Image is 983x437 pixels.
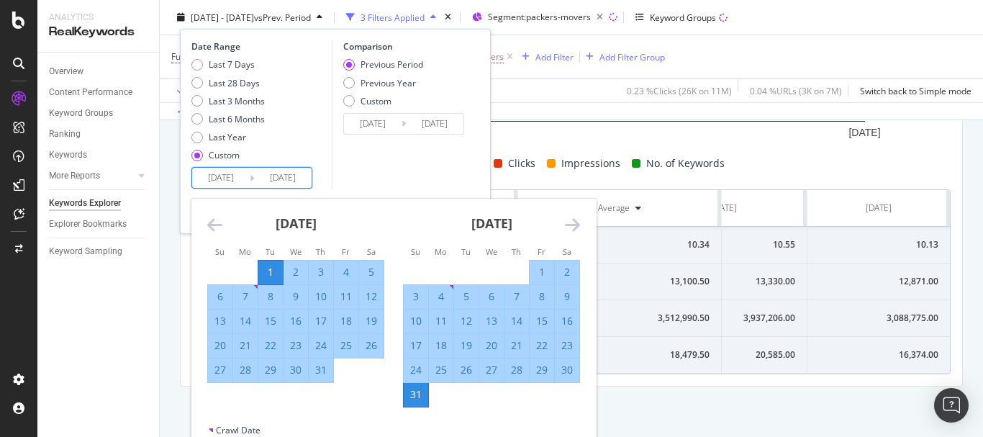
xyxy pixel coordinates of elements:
[49,24,148,40] div: RealKeywords
[530,338,554,353] div: 22
[49,148,87,163] div: Keywords
[563,246,571,257] small: Sa
[479,338,504,353] div: 20
[208,289,232,304] div: 6
[530,309,555,333] td: Selected. Friday, August 15, 2025
[580,48,665,66] button: Add Filter Group
[309,289,333,304] div: 10
[284,363,308,377] div: 30
[454,358,479,382] td: Selected. Tuesday, August 26, 2025
[516,48,574,66] button: Add Filter
[215,246,225,257] small: Su
[284,333,309,358] td: Selected. Wednesday, July 23, 2025
[171,79,213,102] button: Apply
[258,314,283,328] div: 15
[404,289,428,304] div: 3
[819,275,938,288] div: 12,871.00
[344,114,402,134] input: Start Date
[530,265,554,279] div: 1
[191,40,328,53] div: Date Range
[653,275,795,288] div: 13,330.00
[284,284,309,309] td: Selected. Wednesday, July 9, 2025
[504,289,529,304] div: 7
[461,246,471,257] small: Tu
[49,168,135,184] a: More Reports
[284,314,308,328] div: 16
[504,333,530,358] td: Selected. Thursday, August 21, 2025
[555,289,579,304] div: 9
[171,50,203,63] span: Full URL
[860,84,971,96] div: Switch back to Simple mode
[191,76,265,89] div: Last 28 Days
[208,284,233,309] td: Selected. Sunday, July 6, 2025
[471,215,512,232] strong: [DATE]
[404,363,428,377] div: 24
[309,314,333,328] div: 17
[565,216,580,234] div: Move forward to switch to the next month.
[209,113,265,125] div: Last 6 Months
[429,358,454,382] td: Selected. Monday, August 25, 2025
[359,260,384,284] td: Selected. Saturday, July 5, 2025
[209,76,260,89] div: Last 28 Days
[258,289,283,304] div: 8
[555,309,580,333] td: Selected. Saturday, August 16, 2025
[284,358,309,382] td: Selected. Wednesday, July 30, 2025
[598,202,630,215] div: Average
[343,94,423,107] div: Custom
[49,64,83,79] div: Overview
[530,260,555,284] td: Selected. Friday, August 1, 2025
[555,265,579,279] div: 2
[504,338,529,353] div: 21
[359,314,384,328] div: 19
[309,338,333,353] div: 24
[334,265,358,279] div: 4
[209,149,240,161] div: Custom
[504,363,529,377] div: 28
[479,309,504,333] td: Selected. Wednesday, August 13, 2025
[49,244,122,259] div: Keyword Sampling
[454,333,479,358] td: Selected. Tuesday, August 19, 2025
[49,106,113,121] div: Keyword Groups
[258,260,284,284] td: Selected as start date. Tuesday, July 1, 2025
[254,11,311,23] span: vs Prev. Period
[404,358,429,382] td: Selected. Sunday, August 24, 2025
[535,50,574,63] div: Add Filter
[555,314,579,328] div: 16
[209,131,246,143] div: Last Year
[284,338,308,353] div: 23
[359,309,384,333] td: Selected. Saturday, July 19, 2025
[479,289,504,304] div: 6
[479,333,504,358] td: Selected. Wednesday, August 20, 2025
[233,284,258,309] td: Selected. Monday, July 7, 2025
[429,363,453,377] div: 25
[488,11,591,23] span: Segment: packers-movers
[650,11,716,23] div: Keyword Groups
[334,333,359,358] td: Selected. Friday, July 25, 2025
[258,333,284,358] td: Selected. Tuesday, July 22, 2025
[334,309,359,333] td: Selected. Friday, July 18, 2025
[538,246,545,257] small: Fr
[208,309,233,333] td: Selected. Sunday, July 13, 2025
[334,289,358,304] div: 11
[334,284,359,309] td: Selected. Friday, July 11, 2025
[555,363,579,377] div: 30
[316,246,325,257] small: Th
[508,155,535,172] span: Clicks
[49,106,149,121] a: Keyword Groups
[209,58,255,71] div: Last 7 Days
[284,309,309,333] td: Selected. Wednesday, July 16, 2025
[711,202,737,215] div: [DATE]
[258,338,283,353] div: 22
[208,358,233,382] td: Selected. Sunday, July 27, 2025
[309,358,334,382] td: Selected. Thursday, July 31, 2025
[530,358,555,382] td: Selected. Friday, August 29, 2025
[191,199,596,424] div: Calendar
[530,275,710,288] div: 13,100.50
[530,312,710,325] div: 3,512,990.50
[209,94,265,107] div: Last 3 Months
[334,314,358,328] div: 18
[361,76,416,89] div: Previous Year
[486,246,497,257] small: We
[284,265,308,279] div: 2
[233,309,258,333] td: Selected. Monday, July 14, 2025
